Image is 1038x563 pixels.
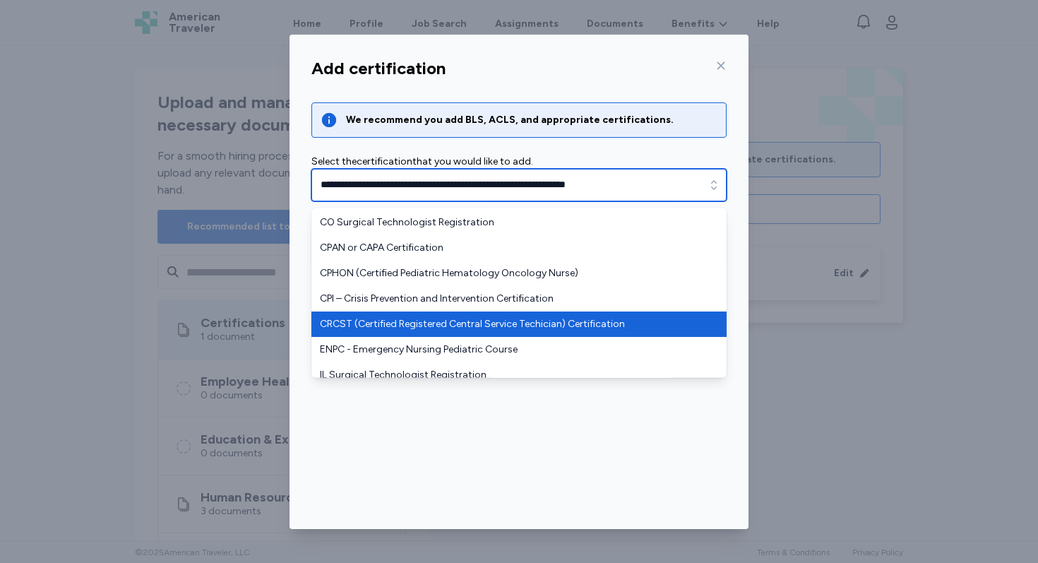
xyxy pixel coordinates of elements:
span: CPI – Crisis Prevention and Intervention Certification [320,292,701,307]
span: CO Surgical Technologist Registration [320,216,701,230]
span: IL Surgical Technologist Registration [320,369,701,383]
span: CPHON (Certified Pediatric Hematology Oncology Nurse) [320,267,701,281]
span: CPAN or CAPA Certification [320,242,701,256]
span: CRCST (Certified Registered Central Service Techician) Certification [320,318,701,332]
span: ENPC - Emergency Nursing Pediatric Course [320,343,701,357]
